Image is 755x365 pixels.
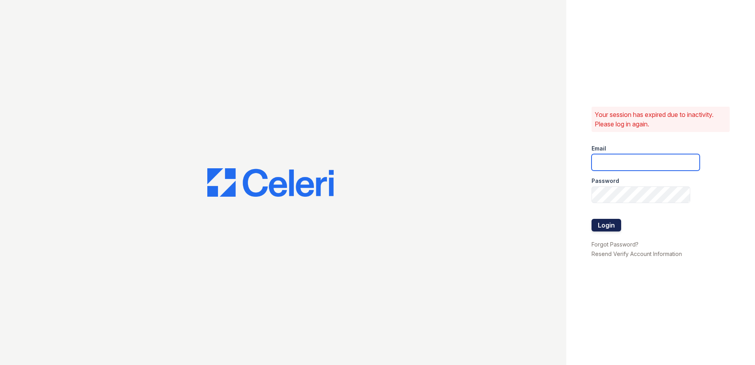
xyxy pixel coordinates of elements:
[592,219,621,231] button: Login
[592,177,619,185] label: Password
[592,145,606,152] label: Email
[207,168,334,197] img: CE_Logo_Blue-a8612792a0a2168367f1c8372b55b34899dd931a85d93a1a3d3e32e68fde9ad4.png
[592,241,639,248] a: Forgot Password?
[592,250,682,257] a: Resend Verify Account Information
[595,110,727,129] p: Your session has expired due to inactivity. Please log in again.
